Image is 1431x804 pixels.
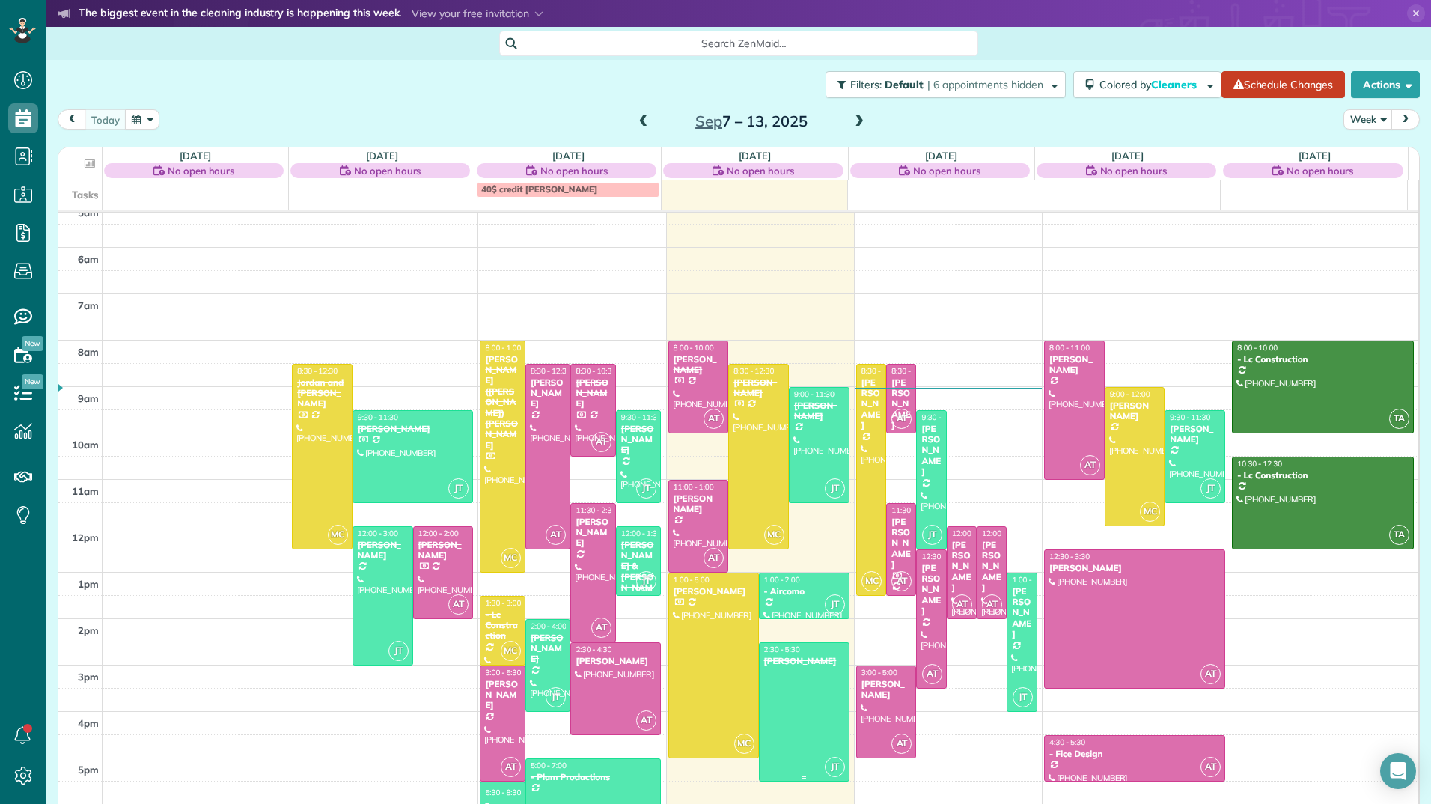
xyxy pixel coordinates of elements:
[763,656,845,666] div: [PERSON_NAME]
[78,624,99,636] span: 2pm
[764,525,784,545] span: MC
[297,366,338,376] span: 8:30 - 12:30
[850,78,882,91] span: Filters:
[576,366,616,376] span: 8:30 - 10:30
[794,389,835,399] span: 9:00 - 11:30
[22,336,43,351] span: New
[739,150,771,162] a: [DATE]
[1013,687,1033,707] span: JT
[1011,586,1032,640] div: [PERSON_NAME]
[575,656,656,666] div: [PERSON_NAME]
[78,764,99,776] span: 5pm
[481,183,597,195] span: 40$ credit [PERSON_NAME]
[704,548,724,568] span: AT
[1200,757,1221,777] span: AT
[891,517,912,570] div: [PERSON_NAME]
[591,432,611,452] span: AT
[1351,71,1420,98] button: Actions
[891,734,912,754] span: AT
[658,113,845,130] h2: 7 – 13, 2025
[825,478,845,499] span: JT
[1236,354,1409,365] div: - Lc Construction
[546,525,566,545] span: AT
[922,664,942,684] span: AT
[531,621,567,631] span: 2:00 - 4:00
[72,485,99,497] span: 11am
[1200,664,1221,684] span: AT
[575,517,611,549] div: [PERSON_NAME]
[575,377,611,409] div: [PERSON_NAME]
[1100,163,1168,178] span: No open hours
[952,594,972,615] span: AT
[1080,455,1100,475] span: AT
[1169,424,1221,445] div: [PERSON_NAME]
[296,377,348,409] div: Jordan and [PERSON_NAME]
[540,163,608,178] span: No open hours
[734,734,754,754] span: MC
[1287,163,1354,178] span: No open hours
[354,163,421,178] span: No open hours
[576,505,616,515] span: 11:30 - 2:30
[764,575,800,585] span: 1:00 - 2:00
[485,598,521,608] span: 1:30 - 3:00
[891,505,932,515] span: 11:30 - 1:30
[388,641,409,661] span: JT
[1049,737,1085,747] span: 4:30 - 5:30
[727,163,794,178] span: No open hours
[861,366,897,376] span: 8:30 - 1:30
[921,424,942,478] div: [PERSON_NAME]
[366,150,398,162] a: [DATE]
[673,354,724,376] div: [PERSON_NAME]
[531,761,567,770] span: 5:00 - 7:00
[621,412,662,422] span: 9:30 - 11:30
[1389,525,1409,545] span: TA
[501,641,521,661] span: MC
[1343,109,1393,130] button: Week
[673,493,724,515] div: [PERSON_NAME]
[733,377,784,399] div: [PERSON_NAME]
[1111,150,1144,162] a: [DATE]
[1140,502,1160,522] span: MC
[485,343,521,353] span: 8:00 - 1:00
[891,366,932,376] span: 8:30 - 10:00
[952,529,992,538] span: 12:00 - 2:00
[78,346,99,358] span: 8am
[576,645,611,654] span: 2:30 - 4:30
[621,529,662,538] span: 12:00 - 1:30
[1099,78,1202,91] span: Colored by
[358,529,398,538] span: 12:00 - 3:00
[913,163,980,178] span: No open hours
[72,439,99,451] span: 10am
[78,578,99,590] span: 1pm
[418,540,469,561] div: [PERSON_NAME]
[530,377,567,409] div: [PERSON_NAME]
[79,6,401,22] strong: The biggest event in the cleaning industry is happening this week.
[695,112,722,130] span: Sep
[636,710,656,731] span: AT
[885,78,924,91] span: Default
[891,377,912,431] div: [PERSON_NAME]
[1221,71,1345,98] a: Schedule Changes
[921,552,962,561] span: 12:30 - 3:30
[72,532,99,543] span: 12pm
[1109,401,1161,422] div: [PERSON_NAME]
[1073,71,1221,98] button: Colored byCleaners
[1237,343,1278,353] span: 8:00 - 10:00
[921,563,942,617] div: [PERSON_NAME]
[861,668,897,677] span: 3:00 - 5:00
[1049,563,1221,573] div: [PERSON_NAME]
[78,717,99,729] span: 4pm
[674,343,714,353] span: 8:00 - 10:00
[636,478,656,499] span: JT
[733,366,774,376] span: 8:30 - 12:30
[78,207,99,219] span: 5am
[1391,109,1420,130] button: next
[927,78,1043,91] span: | 6 appointments hidden
[951,540,972,594] div: [PERSON_NAME]
[328,525,348,545] span: MC
[357,540,409,561] div: [PERSON_NAME]
[484,679,521,711] div: [PERSON_NAME]
[78,299,99,311] span: 7am
[501,757,521,777] span: AT
[591,618,611,638] span: AT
